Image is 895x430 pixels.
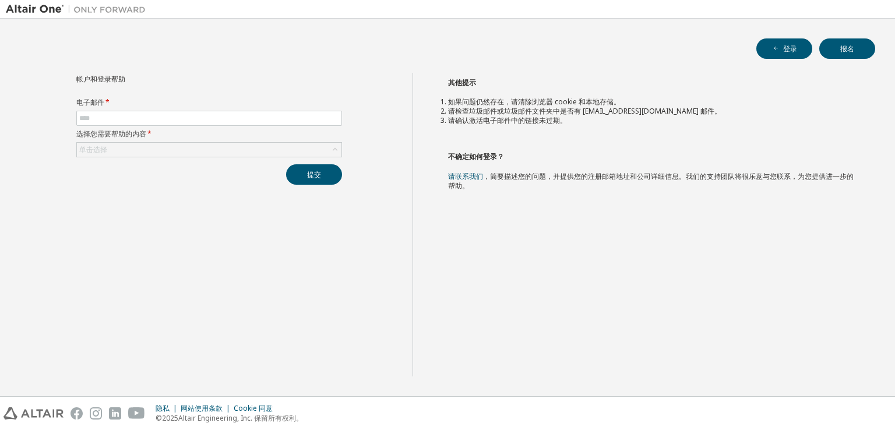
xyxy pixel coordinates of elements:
button: 登录 [756,38,812,59]
img: altair_logo.svg [3,407,64,420]
img: instagram.svg [90,407,102,420]
font: ，简要描述您的问题，并提供您的注册邮箱地址和公司详细信息。我们的支持团队将很乐意与您联系，为您提供进一步的帮助。 [448,171,854,191]
font: 不确定如何登录？ [448,151,504,161]
font: 其他提示 [448,77,476,87]
img: linkedin.svg [109,407,121,420]
font: 网站使用条款 [181,403,223,413]
font: 帐户和登录帮助 [76,74,125,84]
font: 请检查垃圾邮件或垃圾邮件文件夹中是否有 [EMAIL_ADDRESS][DOMAIN_NAME] 邮件。 [448,106,721,116]
font: 单击选择 [79,144,107,154]
font: Cookie 同意 [234,403,273,413]
font: 电子邮件 [76,97,104,107]
button: 提交 [286,164,342,185]
font: Altair Engineering, Inc. 保留所有权利。 [178,413,303,423]
img: youtube.svg [128,407,145,420]
img: facebook.svg [71,407,83,420]
a: 请联系我们 [448,171,483,181]
font: 请确认激活电子邮件中的链接未过期。 [448,115,567,125]
font: 如果问题仍然存在，请清除浏览器 cookie 和本地存储。 [448,97,621,107]
img: 牵牛星一号 [6,3,151,15]
font: 选择您需要帮助的内容 [76,129,146,139]
font: © [156,413,162,423]
div: 单击选择 [77,143,341,157]
font: 隐私 [156,403,170,413]
font: 登录 [783,44,797,54]
font: 报名 [840,44,854,54]
button: 报名 [819,38,875,59]
font: 提交 [307,170,321,179]
font: 2025 [162,413,178,423]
